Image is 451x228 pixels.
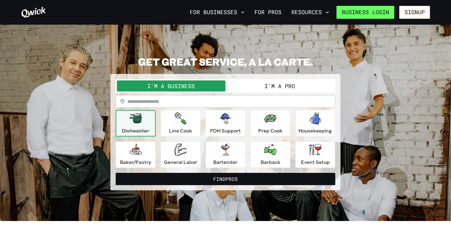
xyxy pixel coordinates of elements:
[399,6,430,19] button: Signup
[122,127,150,134] p: Dishwasher
[261,158,280,166] p: Barback
[117,80,225,92] button: I'm a Business
[289,7,332,18] button: Resources
[116,110,156,136] button: Dishwasher
[164,158,197,166] p: General Labor
[295,141,335,168] button: Event Setup
[214,158,238,166] p: Bartender
[116,141,156,168] button: Baker/Pastry
[206,141,245,168] button: Bartender
[161,141,201,168] button: General Labor
[252,7,284,18] a: For Pros
[295,110,335,136] button: Housekeeping
[301,158,330,166] p: Event Setup
[225,80,334,92] button: I'm a Pro
[110,55,341,68] h2: GET GREAT SERVICE, A LA CARTE.
[337,6,394,19] a: Business Login
[120,158,151,166] p: Baker/Pastry
[169,127,192,134] p: Line Cook
[250,110,290,136] button: Prep Cook
[161,110,201,136] button: Line Cook
[258,127,283,134] p: Prep Cook
[187,7,247,18] button: For Businesses
[206,110,245,136] button: FOH Support
[299,127,332,134] p: Housekeeping
[210,127,241,134] p: FOH Support
[116,173,335,185] button: FindPros
[250,141,290,168] button: Barback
